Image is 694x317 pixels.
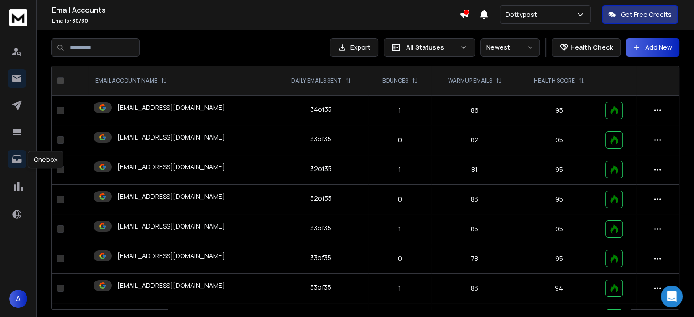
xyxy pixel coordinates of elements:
[310,223,331,233] div: 33 of 35
[480,38,540,57] button: Newest
[52,17,459,25] p: Emails :
[72,17,88,25] span: 30 / 30
[117,222,225,231] p: [EMAIL_ADDRESS][DOMAIN_NAME]
[117,251,225,260] p: [EMAIL_ADDRESS][DOMAIN_NAME]
[621,10,672,19] p: Get Free Credits
[602,5,678,24] button: Get Free Credits
[28,151,63,168] div: Onebox
[9,290,27,308] button: A
[310,164,332,173] div: 32 of 35
[117,103,225,112] p: [EMAIL_ADDRESS][DOMAIN_NAME]
[570,43,613,52] p: Health Check
[431,185,517,214] td: 83
[310,283,331,292] div: 33 of 35
[661,286,683,307] div: Open Intercom Messenger
[310,194,332,203] div: 32 of 35
[117,162,225,171] p: [EMAIL_ADDRESS][DOMAIN_NAME]
[291,77,342,84] p: DAILY EMAILS SENT
[506,10,541,19] p: Dottypost
[117,133,225,142] p: [EMAIL_ADDRESS][DOMAIN_NAME]
[310,135,331,144] div: 33 of 35
[431,244,517,274] td: 78
[518,185,600,214] td: 95
[374,254,426,263] p: 0
[117,281,225,290] p: [EMAIL_ADDRESS][DOMAIN_NAME]
[448,77,492,84] p: WARMUP EMAILS
[117,192,225,201] p: [EMAIL_ADDRESS][DOMAIN_NAME]
[431,125,517,155] td: 82
[374,224,426,234] p: 1
[518,96,600,125] td: 95
[382,77,408,84] p: BOUNCES
[406,43,456,52] p: All Statuses
[431,155,517,185] td: 81
[310,105,332,114] div: 34 of 35
[518,125,600,155] td: 95
[95,77,167,84] div: EMAIL ACCOUNT NAME
[626,38,679,57] button: Add New
[518,274,600,303] td: 94
[52,5,459,16] h1: Email Accounts
[310,253,331,262] div: 33 of 35
[374,284,426,293] p: 1
[534,77,575,84] p: HEALTH SCORE
[374,106,426,115] p: 1
[330,38,378,57] button: Export
[9,9,27,26] img: logo
[518,214,600,244] td: 95
[552,38,621,57] button: Health Check
[374,195,426,204] p: 0
[518,244,600,274] td: 95
[431,274,517,303] td: 83
[374,165,426,174] p: 1
[374,135,426,145] p: 0
[431,214,517,244] td: 85
[431,96,517,125] td: 86
[518,155,600,185] td: 95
